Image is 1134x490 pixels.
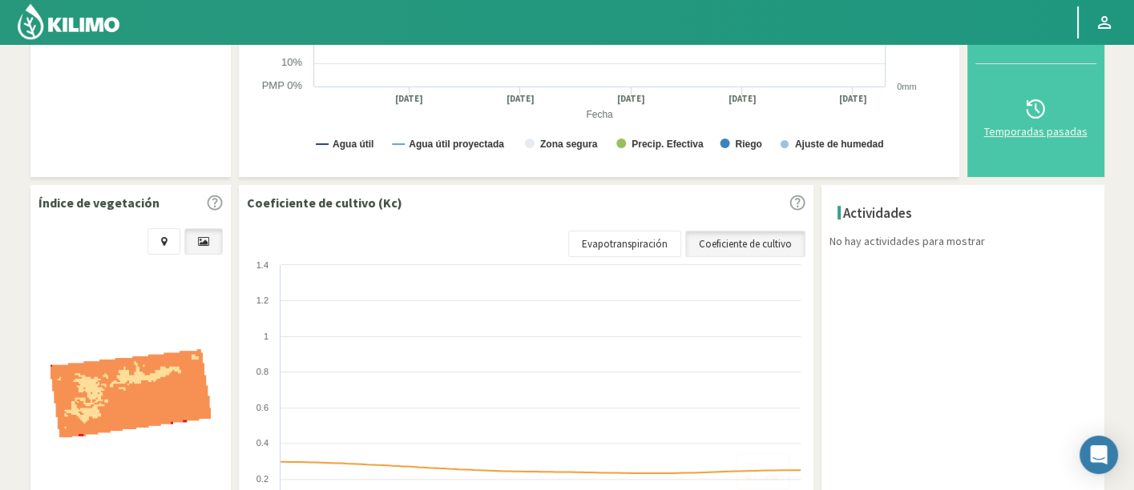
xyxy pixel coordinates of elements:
text: [DATE] [838,93,866,105]
img: a3c9c5c4-d4ba-4f08-a07f-f0aee7e87791_-_planet_-_2025-09-08.png [50,349,211,438]
p: Índice de vegetación [38,193,159,212]
text: Zona segura [539,139,597,150]
text: 1.4 [256,260,268,270]
text: Agua útil proyectada [409,139,504,150]
text: 0.4 [256,438,268,448]
text: 0.2 [256,474,268,484]
h4: Actividades [843,206,912,221]
text: 1 [263,331,268,341]
text: Precip. Efectiva [632,139,704,150]
text: Agua útil [333,139,373,150]
p: Coeficiente de cultivo (Kc) [247,193,402,212]
a: Coeficiente de cultivo [685,231,805,258]
text: [DATE] [728,93,756,105]
p: No hay actividades para mostrar [829,233,1104,250]
text: 0mm [897,82,916,91]
text: Riego [735,139,761,150]
text: [DATE] [395,93,423,105]
img: Kilimo [16,2,121,41]
text: PMP 0% [261,79,302,91]
button: Temporadas pasadas [975,64,1096,169]
div: Open Intercom Messenger [1080,436,1118,474]
a: Evapotranspiración [568,231,681,258]
text: 1.2 [256,295,268,305]
text: 0.8 [256,367,268,376]
text: 10% [280,56,301,68]
text: [DATE] [506,93,534,105]
div: Temporadas pasadas [980,126,1092,137]
text: 0.6 [256,403,268,412]
text: Ajuste de humedad [794,139,883,150]
text: Fecha [586,109,613,120]
text: [DATE] [617,93,645,105]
